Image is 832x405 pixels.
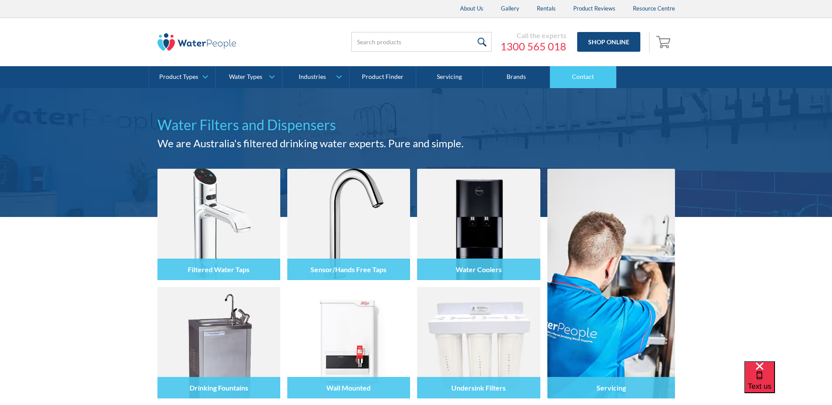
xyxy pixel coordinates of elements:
a: Water Types [216,66,282,88]
a: Industries [282,66,349,88]
a: Servicing [547,169,675,398]
h4: Wall Mounted [326,384,371,392]
img: Water Coolers [417,169,540,280]
img: shopping cart [656,35,673,49]
img: Sensor/Hands Free Taps [287,169,410,280]
a: Brands [483,66,550,88]
a: 1300 565 018 [500,40,566,53]
a: Servicing [416,66,483,88]
div: Water Types [229,73,262,81]
h4: Filtered Water Taps [188,265,250,274]
div: Product Types [159,73,198,81]
h4: Sensor/Hands Free Taps [311,265,386,274]
h4: Water Coolers [456,265,502,274]
img: Wall Mounted [287,287,410,398]
h4: Undersink Filters [451,384,506,392]
div: Call the experts [500,31,566,40]
iframe: podium webchat widget bubble [744,361,832,405]
a: Product Types [149,66,215,88]
img: Filtered Water Taps [157,169,280,280]
a: Open empty cart [654,32,675,53]
img: Undersink Filters [417,287,540,398]
img: The Water People [157,33,236,51]
a: Product Finder [350,66,416,88]
h4: Servicing [596,384,626,392]
h4: Drinking Fountains [189,384,248,392]
div: Industries [299,73,326,81]
a: Shop Online [577,32,640,52]
img: Drinking Fountains [157,287,280,398]
a: Contact [550,66,617,88]
input: Search products [351,32,492,52]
